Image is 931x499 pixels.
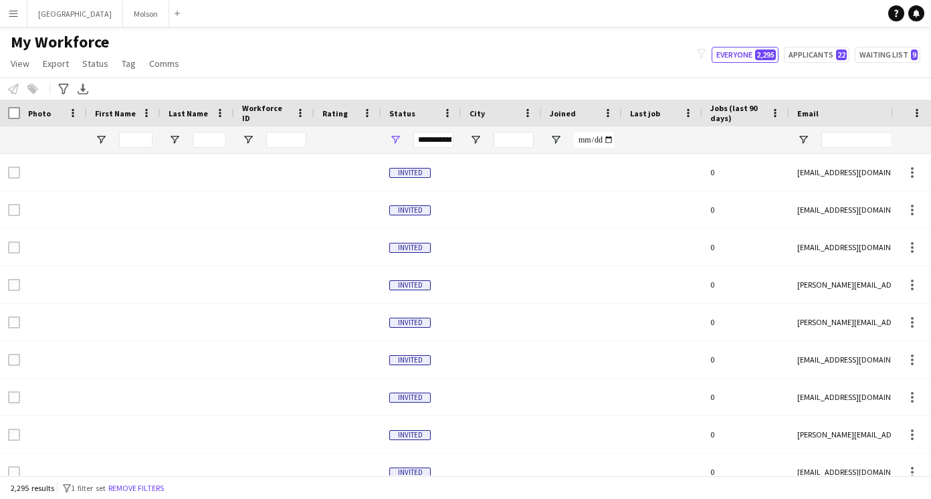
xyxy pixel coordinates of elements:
[836,49,847,60] span: 22
[702,379,789,415] div: 0
[797,134,809,146] button: Open Filter Menu
[116,55,141,72] a: Tag
[494,132,534,148] input: City Filter Input
[122,58,136,70] span: Tag
[8,241,20,254] input: Row Selection is disabled for this row (unchecked)
[702,191,789,228] div: 0
[8,391,20,403] input: Row Selection is disabled for this row (unchecked)
[702,416,789,453] div: 0
[389,134,401,146] button: Open Filter Menu
[193,132,226,148] input: Last Name Filter Input
[266,132,306,148] input: Workforce ID Filter Input
[630,108,660,118] span: Last job
[95,108,136,118] span: First Name
[855,47,920,63] button: Waiting list9
[242,134,254,146] button: Open Filter Menu
[56,81,72,97] app-action-btn: Advanced filters
[27,1,123,27] button: [GEOGRAPHIC_DATA]
[784,47,849,63] button: Applicants22
[169,108,208,118] span: Last Name
[123,1,169,27] button: Molson
[77,55,114,72] a: Status
[75,81,91,97] app-action-btn: Export XLSX
[82,58,108,70] span: Status
[43,58,69,70] span: Export
[8,466,20,478] input: Row Selection is disabled for this row (unchecked)
[28,108,51,118] span: Photo
[389,468,431,478] span: Invited
[8,354,20,366] input: Row Selection is disabled for this row (unchecked)
[322,108,348,118] span: Rating
[242,103,290,123] span: Workforce ID
[702,341,789,378] div: 0
[550,134,562,146] button: Open Filter Menu
[8,279,20,291] input: Row Selection is disabled for this row (unchecked)
[119,132,152,148] input: First Name Filter Input
[389,393,431,403] span: Invited
[169,134,181,146] button: Open Filter Menu
[470,134,482,146] button: Open Filter Menu
[8,316,20,328] input: Row Selection is disabled for this row (unchecked)
[797,108,819,118] span: Email
[702,229,789,266] div: 0
[11,58,29,70] span: View
[550,108,576,118] span: Joined
[144,55,185,72] a: Comms
[389,430,431,440] span: Invited
[702,154,789,191] div: 0
[8,167,20,179] input: Row Selection is disabled for this row (unchecked)
[389,168,431,178] span: Invited
[470,108,485,118] span: City
[702,266,789,303] div: 0
[574,132,614,148] input: Joined Filter Input
[389,205,431,215] span: Invited
[149,58,179,70] span: Comms
[71,483,106,493] span: 1 filter set
[11,32,109,52] span: My Workforce
[710,103,765,123] span: Jobs (last 90 days)
[389,355,431,365] span: Invited
[755,49,776,60] span: 2,295
[389,318,431,328] span: Invited
[5,55,35,72] a: View
[702,304,789,340] div: 0
[389,243,431,253] span: Invited
[712,47,779,63] button: Everyone2,295
[8,429,20,441] input: Row Selection is disabled for this row (unchecked)
[37,55,74,72] a: Export
[106,481,167,496] button: Remove filters
[95,134,107,146] button: Open Filter Menu
[389,108,415,118] span: Status
[911,49,918,60] span: 9
[702,454,789,490] div: 0
[8,204,20,216] input: Row Selection is disabled for this row (unchecked)
[389,280,431,290] span: Invited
